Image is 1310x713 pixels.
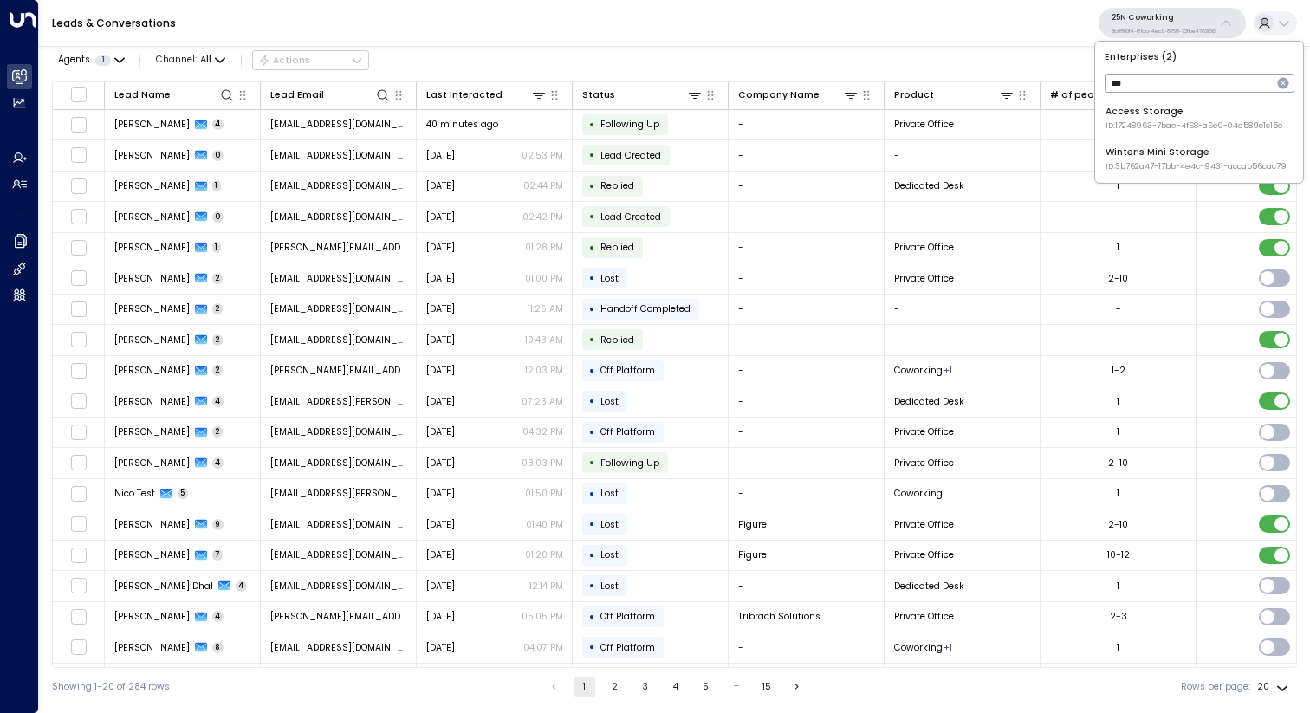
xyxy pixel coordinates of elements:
[212,150,224,161] span: 0
[1181,680,1250,694] label: Rows per page:
[114,149,190,162] span: Jacob Zwiezen
[114,179,190,192] span: Jacob Zwiezen
[600,149,661,162] span: Lead Created
[426,610,455,623] span: Aug 18, 2025
[885,140,1041,171] td: -
[526,518,563,531] p: 01:40 PM
[212,549,224,561] span: 7
[426,518,455,531] span: Aug 19, 2025
[589,267,595,289] div: •
[270,518,407,531] span: rayan.habbab@gmail.com
[70,424,87,440] span: Toggle select row
[894,425,954,438] span: Private Office
[600,272,619,285] span: Lost
[600,580,619,593] span: Lost
[729,418,885,448] td: -
[738,87,859,103] div: Company Name
[894,118,954,131] span: Private Office
[1106,146,1287,172] div: Winter’s Mini Storage
[1106,120,1283,133] span: ID: 17248963-7bae-4f68-a6e0-04e589c1c15e
[525,364,563,377] p: 12:03 PM
[70,147,87,164] span: Toggle select row
[525,548,563,561] p: 01:20 PM
[525,241,563,254] p: 01:28 PM
[114,487,155,500] span: Nico Test
[1257,677,1292,697] div: 20
[426,487,455,500] span: Aug 19, 2025
[114,334,190,347] span: John Doe
[885,325,1041,355] td: -
[70,578,87,594] span: Toggle select row
[52,51,129,69] button: Agents1
[270,272,407,285] span: kev.ignacio95@gmail.com
[589,205,595,228] div: •
[270,457,407,470] span: calebsprice23@gmail.com
[70,547,87,563] span: Toggle select row
[1106,161,1287,173] span: ID: 3b762a47-17bb-4e4c-9431-accab56cac79
[70,86,87,102] span: Toggle select all
[600,457,659,470] span: Following Up
[114,548,190,561] span: Rayan Habbab
[52,16,176,30] a: Leads & Conversations
[70,270,87,287] span: Toggle select row
[270,211,407,224] span: jacobtzwiezen@outlook.com
[729,172,885,202] td: -
[738,88,820,103] div: Company Name
[1117,179,1119,192] div: 1
[589,513,595,535] div: •
[1108,272,1128,285] div: 2-10
[894,487,943,500] span: Coworking
[894,364,943,377] span: Coworking
[589,328,595,351] div: •
[114,211,190,224] span: Jacob Zwiezen
[1116,302,1121,315] div: -
[236,580,248,592] span: 4
[600,302,691,315] span: Handoff Completed
[894,641,943,654] span: Coworking
[426,179,455,192] span: Yesterday
[589,175,595,198] div: •
[523,641,563,654] p: 04:07 PM
[729,664,885,694] td: -
[58,55,90,65] span: Agents
[1106,105,1283,132] div: Access Storage
[270,118,407,131] span: rkazerooni74@gmail.com
[114,395,190,408] span: Mark MARTINEZ
[944,364,952,377] div: Private Office
[543,677,808,697] nav: pagination navigation
[1107,548,1130,561] div: 10-12
[1108,457,1128,470] div: 2-10
[894,518,954,531] span: Private Office
[600,364,655,377] span: Off Platform
[522,457,563,470] p: 03:03 PM
[426,118,498,131] span: 40 minutes ago
[589,606,595,628] div: •
[70,301,87,317] span: Toggle select row
[151,51,230,69] span: Channel:
[589,636,595,658] div: •
[258,55,311,67] div: Actions
[894,610,954,623] span: Private Office
[52,680,170,694] div: Showing 1-20 of 284 rows
[114,364,190,377] span: Gabi Sommerfield
[426,580,455,593] span: Aug 19, 2025
[600,179,634,192] span: Replied
[894,457,954,470] span: Private Office
[212,611,224,622] span: 4
[114,457,190,470] span: Caleb Price
[252,50,369,71] div: Button group with a nested menu
[525,272,563,285] p: 01:00 PM
[600,241,634,254] span: Replied
[212,273,224,284] span: 2
[70,639,87,656] span: Toggle select row
[787,677,807,697] button: Go to next page
[95,55,111,66] span: 1
[885,202,1041,232] td: -
[894,88,934,103] div: Product
[885,295,1041,325] td: -
[589,483,595,505] div: •
[1117,241,1119,254] div: 1
[212,119,224,130] span: 4
[574,677,595,697] button: page 1
[426,395,455,408] span: Aug 20, 2025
